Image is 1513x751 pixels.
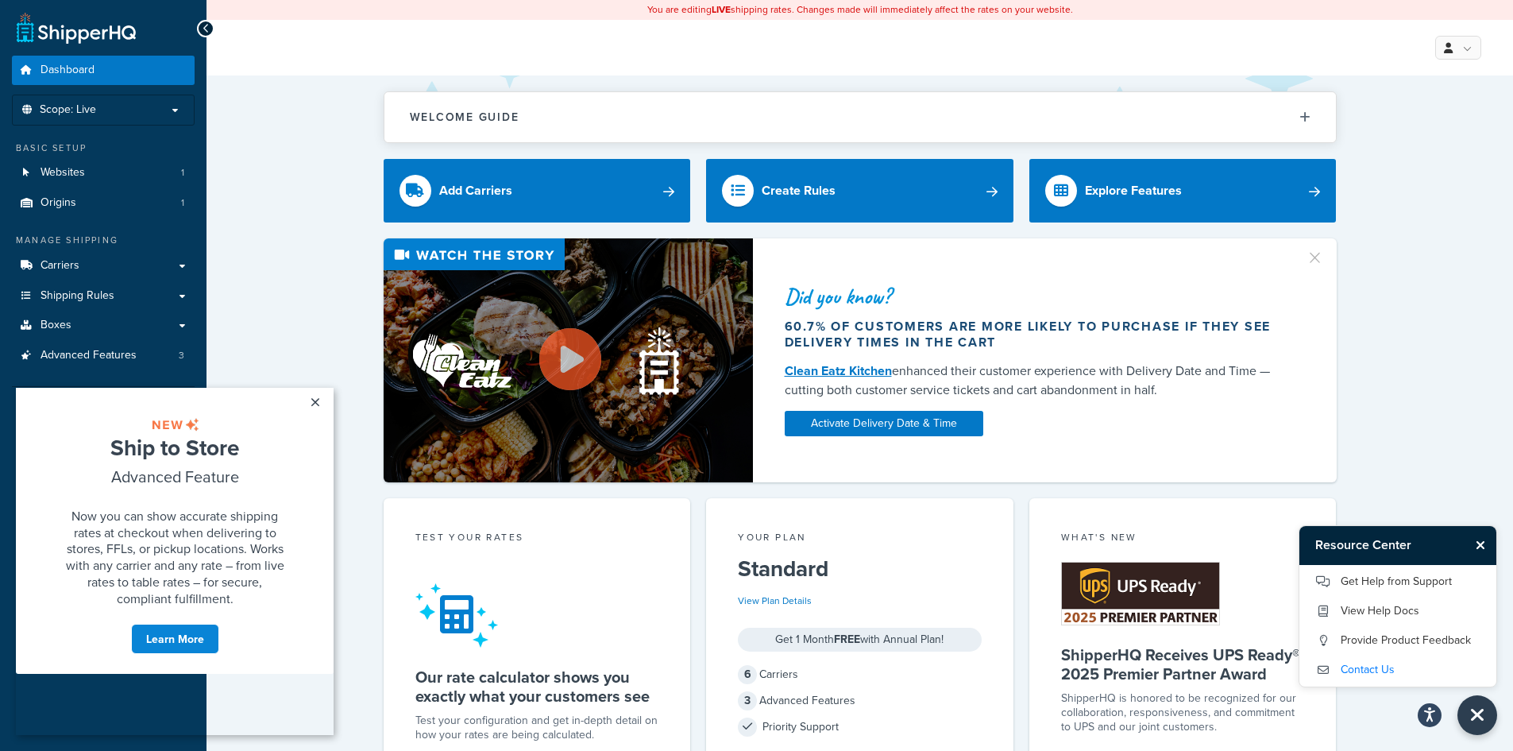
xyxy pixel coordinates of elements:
div: Explore Features [1085,180,1182,202]
img: Video thumbnail [384,238,753,482]
a: View Plan Details [738,594,812,608]
div: enhanced their customer experience with Delivery Date and Time — cutting both customer service ti... [785,362,1287,400]
a: Get Help from Support [1315,569,1480,594]
span: 1 [181,196,184,210]
a: Origins1 [12,188,195,218]
h5: ShipperHQ Receives UPS Ready® 2025 Premier Partner Award [1061,645,1305,683]
p: ShipperHQ is honored to be recognized for our collaboration, responsiveness, and commitment to UP... [1061,691,1305,734]
span: Dashboard [41,64,95,77]
div: Test your rates [415,530,659,548]
a: Advanced Features3 [12,341,195,370]
a: Test Your Rates [12,416,195,445]
div: Add Carriers [439,180,512,202]
div: Manage Shipping [12,234,195,247]
a: Marketplace [12,446,195,474]
div: 60.7% of customers are more likely to purchase if they see delivery times in the cart [785,319,1287,350]
span: Scope: Live [40,103,96,117]
a: Analytics [12,475,195,504]
b: LIVE [712,2,731,17]
a: Activate Delivery Date & Time [785,411,983,436]
a: Carriers [12,251,195,281]
div: Advanced Features [738,690,982,712]
span: Ship to Store [95,44,223,75]
a: Create Rules [706,159,1013,223]
span: 3 [179,349,184,362]
a: Shipping Rules [12,281,195,311]
a: Help Docs [12,505,195,533]
li: Advanced Features [12,341,195,370]
span: Boxes [41,319,71,332]
div: Test your configuration and get in-depth detail on how your rates are being calculated. [415,714,659,742]
h5: Our rate calculator shows you exactly what your customers see [415,668,659,706]
a: Provide Product Feedback [1315,628,1480,653]
a: Learn More [115,236,203,266]
span: Websites [41,166,85,180]
div: Get 1 Month with Annual Plan! [738,628,982,652]
a: Websites1 [12,158,195,188]
span: Now you can show accurate shipping rates at checkout when delivering to stores, FFLs, or pickup l... [50,119,268,219]
a: Clean Eatz Kitchen [785,362,892,380]
button: Close Resource Center [1469,536,1496,555]
span: 3 [738,691,757,710]
h2: Welcome Guide [410,111,519,123]
a: Boxes [12,311,195,340]
span: Carriers [41,259,79,273]
div: What's New [1061,530,1305,548]
strong: FREE [834,631,860,648]
div: Carriers [738,664,982,686]
button: Welcome Guide [384,92,1336,142]
span: Shipping Rules [41,289,114,303]
div: Basic Setup [12,141,195,155]
span: Origins [41,196,76,210]
a: Contact Us [1315,657,1480,683]
div: Priority Support [738,716,982,738]
div: Resources [12,399,195,412]
h5: Standard [738,556,982,582]
span: Advanced Features [41,349,137,362]
a: View Help Docs [1315,598,1480,624]
div: Create Rules [762,180,836,202]
a: Add Carriers [384,159,691,223]
div: Your Plan [738,530,982,548]
a: Dashboard [12,56,195,85]
li: Origins [12,188,195,218]
h3: Resource Center [1299,526,1469,564]
span: 1 [181,166,184,180]
span: 6 [738,665,757,684]
span: Advanced Feature [95,77,223,100]
a: Explore Features [1029,159,1337,223]
div: Did you know? [785,285,1287,308]
button: Close Resource Center [1457,695,1497,735]
li: Websites [12,158,195,188]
